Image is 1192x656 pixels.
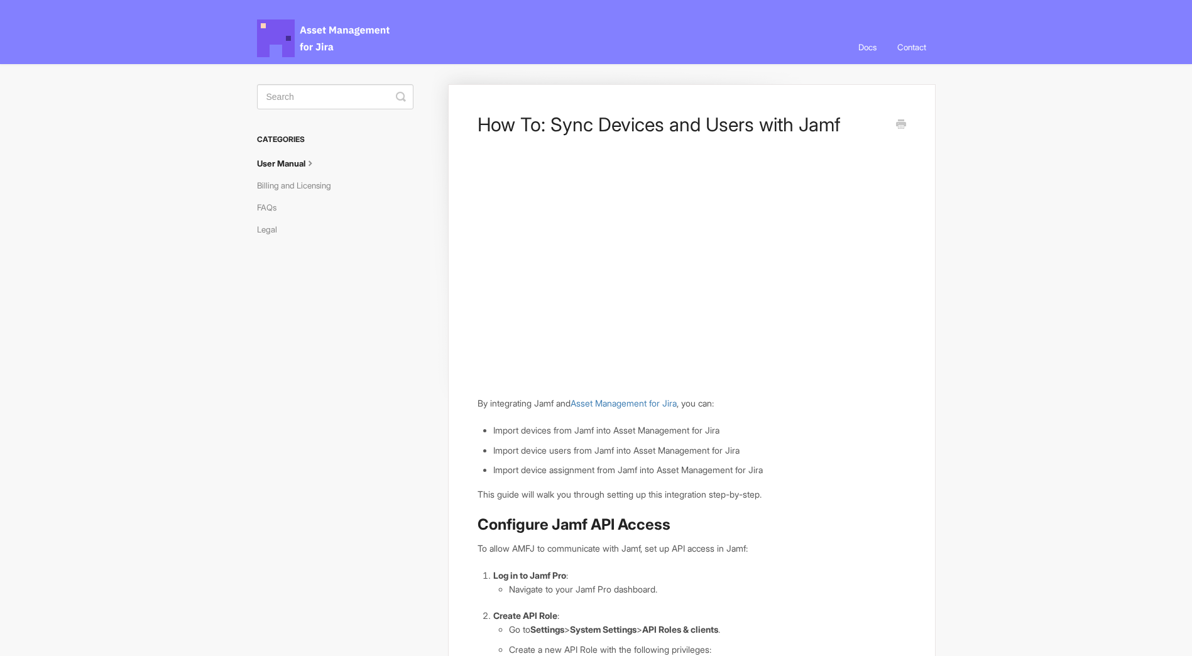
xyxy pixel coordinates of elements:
li: Import device users from Jamf into Asset Management for Jira [493,444,905,457]
p: By integrating Jamf and , you can: [478,396,905,410]
li: Import devices from Jamf into Asset Management for Jira [493,424,905,437]
a: Contact [888,30,936,64]
strong: Log in to Jamf Pro [493,570,566,581]
p: This guide will walk you through setting up this integration step-by-step. [478,488,905,501]
li: Navigate to your Jamf Pro dashboard. [509,582,905,596]
a: Asset Management for Jira [571,398,677,408]
a: Docs [849,30,886,64]
strong: API Roles & clients [642,624,718,635]
span: Asset Management for Jira Docs [257,19,391,57]
strong: System Settings [570,624,637,635]
a: FAQs [257,197,286,217]
h3: Categories [257,128,413,151]
li: Import device assignment from Jamf into Asset Management for Jira [493,463,905,477]
a: Legal [257,219,287,239]
p: To allow AMFJ to communicate with Jamf, set up API access in Jamf: [478,542,905,555]
strong: Settings [530,624,564,635]
h2: Configure Jamf API Access [478,515,905,535]
li: : [493,569,905,596]
a: Billing and Licensing [257,175,341,195]
input: Search [257,84,413,109]
h1: How To: Sync Devices and Users with Jamf [478,113,887,136]
a: Print this Article [896,118,906,132]
strong: Create API Role [493,610,557,621]
li: Go to > > . [509,623,905,637]
a: User Manual [257,153,326,173]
